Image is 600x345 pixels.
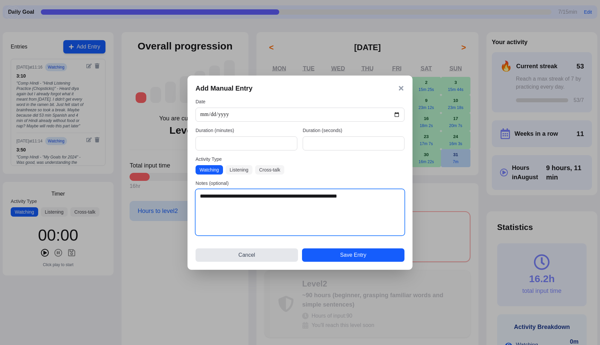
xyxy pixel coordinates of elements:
label: Activity Type [196,156,404,162]
label: Date [196,98,404,105]
button: Watching [196,165,223,175]
button: Cancel [196,248,298,262]
label: Duration (minutes) [196,127,297,134]
button: Save Entry [302,248,404,262]
h3: Add Manual Entry [196,84,252,93]
label: Notes (optional) [196,180,404,187]
button: Cross-talk [255,165,284,175]
button: Listening [226,165,252,175]
label: Duration (seconds) [303,127,404,134]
